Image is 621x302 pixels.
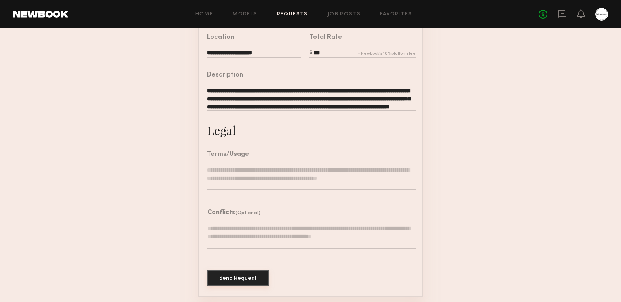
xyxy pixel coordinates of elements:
header: Conflicts [207,210,260,216]
a: Requests [277,12,308,17]
a: Favorites [380,12,412,17]
span: (Optional) [235,211,260,215]
div: Legal [207,122,236,138]
a: Job Posts [327,12,361,17]
div: Description [207,72,243,79]
a: Home [195,12,213,17]
div: Total Rate [309,34,342,41]
div: Location [207,34,234,41]
a: Models [232,12,257,17]
div: Terms/Usage [207,151,249,158]
button: Send Request [207,270,269,286]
